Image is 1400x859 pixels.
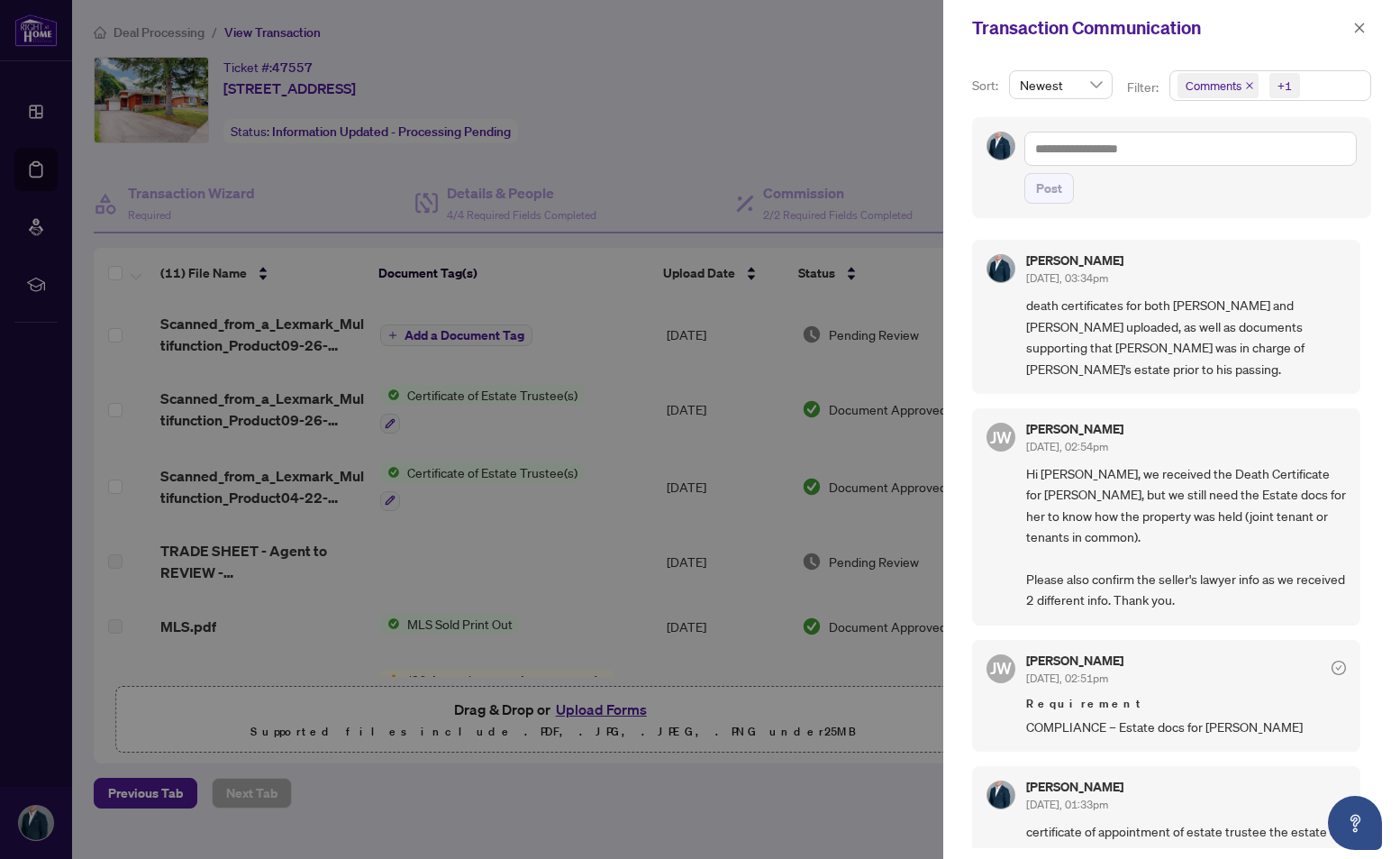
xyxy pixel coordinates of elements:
span: Comments [1177,73,1259,98]
span: death certificates for both [PERSON_NAME] and [PERSON_NAME] uploaded, as well as documents suppor... [1026,295,1346,379]
span: Requirement [1026,695,1346,713]
span: close [1245,81,1254,90]
p: Filter: [1127,78,1161,97]
span: close [1353,22,1366,34]
h5: [PERSON_NAME] [1026,254,1123,267]
span: COMPLIANCE – Estate docs for [PERSON_NAME] [1026,717,1346,737]
span: [DATE], 02:54pm [1026,440,1108,453]
h5: [PERSON_NAME] [1026,654,1123,667]
span: Hi [PERSON_NAME], we received the Death Certificate for [PERSON_NAME], but we still need the Esta... [1026,463,1346,611]
p: Sort: [972,76,1002,96]
button: Post [1024,173,1074,204]
span: [DATE], 02:51pm [1026,672,1108,685]
img: Profile Icon [987,133,1014,160]
span: [DATE], 03:34pm [1026,271,1108,285]
img: Profile Icon [987,255,1014,282]
button: Open asap [1328,796,1382,850]
span: check-circle [1332,661,1346,675]
h5: [PERSON_NAME] [1026,781,1123,793]
div: Transaction Communication [972,14,1348,41]
span: JW [990,655,1012,681]
span: JW [990,425,1012,450]
h5: [PERSON_NAME] [1026,423,1123,435]
img: Profile Icon [987,781,1014,809]
span: [DATE], 01:33pm [1026,798,1108,811]
span: Newest [1020,71,1102,98]
span: Comments [1186,77,1241,95]
div: +1 [1277,77,1292,95]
